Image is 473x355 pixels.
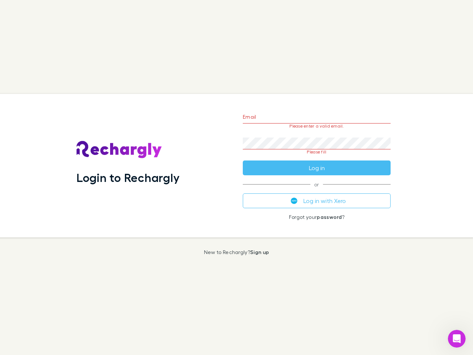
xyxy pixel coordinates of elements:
[204,249,269,255] p: New to Rechargly?
[250,249,269,255] a: Sign up
[243,124,391,129] p: Please enter a valid email.
[243,193,391,208] button: Log in with Xero
[76,141,162,159] img: Rechargly's Logo
[448,330,466,348] iframe: Intercom live chat
[243,149,391,155] p: Please fill
[243,160,391,175] button: Log in
[291,197,297,204] img: Xero's logo
[317,214,342,220] a: password
[243,214,391,220] p: Forgot your ?
[76,170,180,185] h1: Login to Rechargly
